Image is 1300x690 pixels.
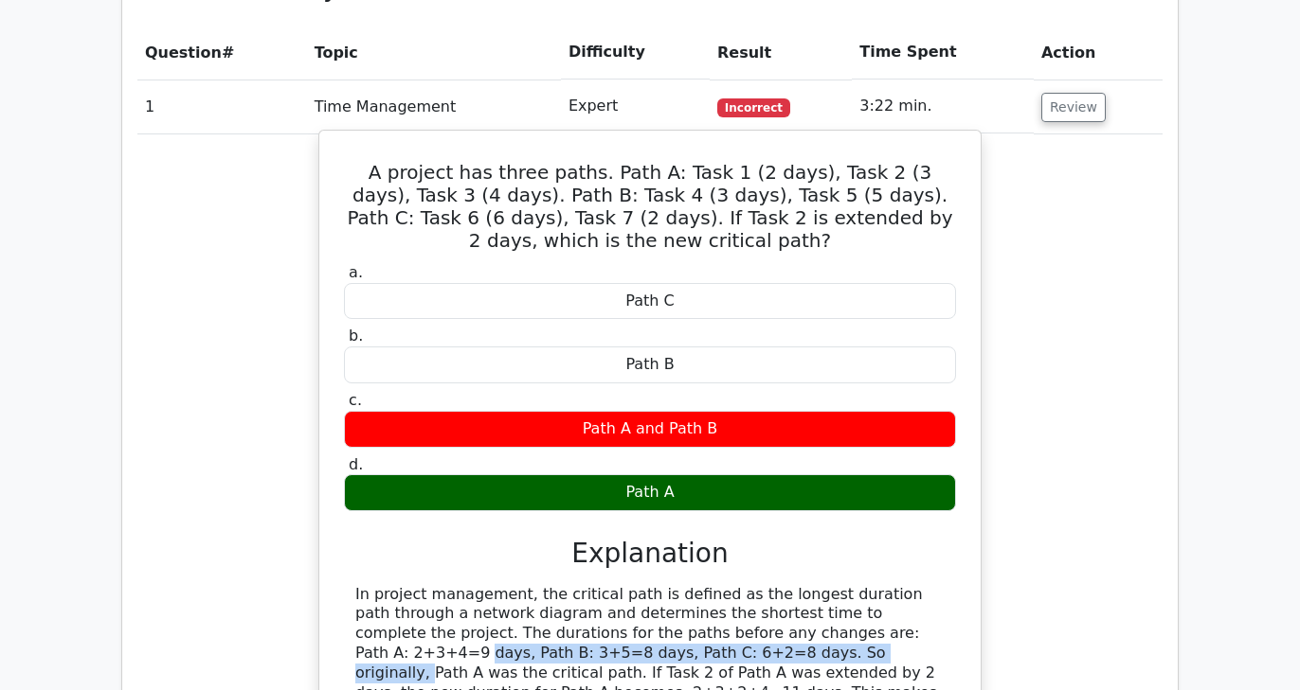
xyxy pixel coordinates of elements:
div: Path A and Path B [344,411,956,448]
th: Result [710,26,852,80]
th: Action [1034,26,1163,80]
h3: Explanation [355,538,945,570]
th: Topic [307,26,561,80]
div: Path B [344,346,956,383]
button: Review [1041,93,1106,122]
h5: A project has three paths. Path A: Task 1 (2 days), Task 2 (3 days), Task 3 (4 days). Path B: Tas... [342,161,958,252]
span: c. [349,391,362,409]
td: 1 [137,80,307,133]
th: Time Spent [852,26,1034,80]
span: b. [349,327,363,345]
th: # [137,26,307,80]
span: Incorrect [717,98,790,117]
div: Path A [344,474,956,511]
span: Question [145,44,222,62]
th: Difficulty [561,26,710,80]
span: d. [349,455,363,473]
td: 3:22 min. [852,80,1034,133]
div: Path C [344,283,956,320]
span: a. [349,263,363,281]
td: Expert [561,80,710,133]
td: Time Management [307,80,561,133]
